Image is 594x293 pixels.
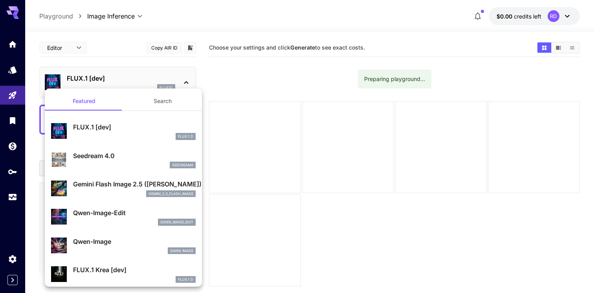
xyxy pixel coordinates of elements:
p: FLUX.1 Krea [dev] [73,265,196,275]
p: FLUX.1 [dev] [73,122,196,132]
p: Gemini Flash Image 2.5 ([PERSON_NAME]) [73,179,196,189]
div: FLUX.1 [dev]FLUX.1 D [51,119,196,143]
p: Seedream 4.0 [73,151,196,160]
p: FLUX.1 D [178,277,193,282]
p: FLUX.1 D [178,134,193,139]
p: Qwen-Image [73,237,196,246]
div: Gemini Flash Image 2.5 ([PERSON_NAME])gemini_2_5_flash_image [51,176,196,200]
p: Qwen-Image-Edit [73,208,196,217]
div: FLUX.1 Krea [dev]FLUX.1 D [51,262,196,286]
p: seedream4 [172,162,193,168]
p: gemini_2_5_flash_image [148,191,193,197]
button: Featured [45,92,123,111]
div: Qwen-ImageQwen Image [51,234,196,258]
div: Seedream 4.0seedream4 [51,148,196,172]
p: qwen_image_edit [160,219,193,225]
div: Qwen-Image-Editqwen_image_edit [51,205,196,229]
p: Qwen Image [170,248,193,254]
button: Search [123,92,202,111]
